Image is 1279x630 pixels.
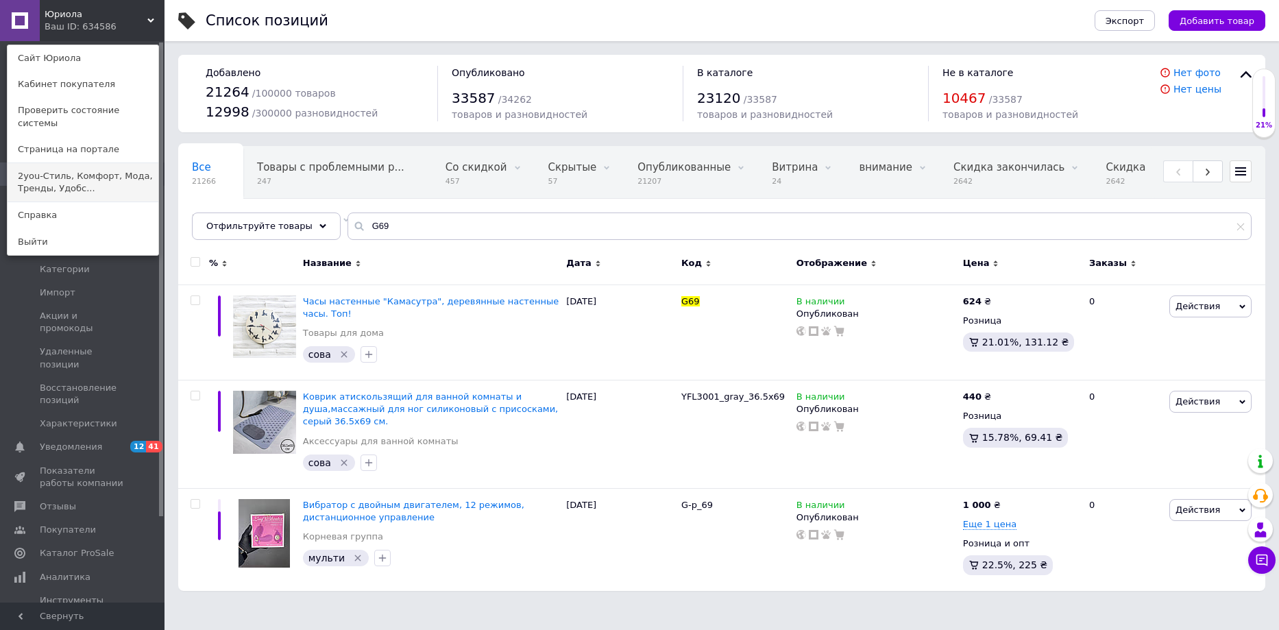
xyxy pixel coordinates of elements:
[206,67,260,78] span: Добавлено
[772,176,818,186] span: 24
[45,8,147,21] span: Юриола
[452,67,525,78] span: Опубликовано
[40,417,117,430] span: Характеристики
[681,257,702,269] span: Код
[796,500,845,514] span: В наличии
[45,21,102,33] div: Ваш ID: 634586
[796,257,867,269] span: Отображение
[681,391,785,402] span: YFL3001_gray_36.5х69
[982,337,1069,348] span: 21.01%, 131.12 ₴
[40,594,127,619] span: Инструменты вебмастера и SEO
[1176,396,1220,407] span: Действия
[303,296,559,319] span: Часы настенные "Камасутра", деревянные настенные часы. Топ!
[1173,67,1221,78] a: Нет фото
[1173,84,1221,95] a: Нет цены
[681,500,713,510] span: G-p_69
[233,295,296,359] img: Часы настенные "Камасутра", деревянные настенные часы. Топ!
[796,296,845,311] span: В наличии
[982,559,1047,570] span: 22.5%, 225 ₴
[498,94,532,105] span: / 34262
[446,176,507,186] span: 457
[40,287,75,299] span: Импорт
[40,310,127,335] span: Акции и промокоды
[303,257,352,269] span: Название
[209,257,218,269] span: %
[1106,16,1144,26] span: Экспорт
[563,380,678,489] div: [DATE]
[452,109,587,120] span: товаров и разновидностей
[339,457,350,468] svg: Удалить метку
[40,263,90,276] span: Категории
[40,346,127,370] span: Удаленные позиции
[192,213,336,226] span: Наушники и гарнитуры, ...
[697,109,833,120] span: товаров и разновидностей
[303,435,459,448] a: Аксессуары для ванной комнаты
[796,391,845,406] span: В наличии
[942,67,1014,78] span: Не в каталоге
[796,308,956,320] div: Опубликован
[40,547,114,559] span: Каталог ProSale
[697,67,753,78] span: В каталоге
[257,161,404,173] span: Товары с проблемными р...
[1176,505,1220,515] span: Действия
[40,500,76,513] span: Отзывы
[348,213,1252,240] input: Поиск по названию позиции, артикулу и поисковым запросам
[252,88,336,99] span: / 100000 товаров
[681,296,700,306] span: G69
[989,94,1023,105] span: / 33587
[1106,161,1217,173] span: Скидка закончилась
[8,97,158,136] a: Проверить состояние системы
[796,403,956,415] div: Опубликован
[192,161,211,173] span: Все
[339,349,350,360] svg: Удалить метку
[178,199,363,251] div: Наушники и гарнитуры, Гарнитуры, наушники
[953,161,1064,173] span: Скидка закончилась
[637,161,731,173] span: Опубликованные
[303,327,384,339] a: Товары для дома
[8,45,158,71] a: Сайт Юриола
[859,161,912,173] span: внимание
[303,500,524,522] a: Вибратор с двойным двигателем, 12 режимов, дистанционное управление
[233,391,296,454] img: Коврик атискользящий для ванной комнаты и душа,массажный для ног силиконовый с присосками, серый ...
[8,71,158,97] a: Кабинет покупателя
[252,108,378,119] span: / 300000 разновидностей
[308,349,331,360] span: сова
[963,391,982,402] b: 440
[548,176,597,186] span: 57
[40,441,102,453] span: Уведомления
[243,147,432,199] div: Товары с проблемными разновидностями
[146,441,162,452] span: 41
[548,161,597,173] span: Скрытые
[1248,546,1276,574] button: Чат с покупателем
[963,499,1001,511] div: ₴
[963,257,990,269] span: Цена
[566,257,592,269] span: Дата
[953,176,1064,186] span: 2642
[446,161,507,173] span: Со скидкой
[8,136,158,162] a: Страница на портале
[744,94,777,105] span: / 33587
[563,284,678,380] div: [DATE]
[308,553,345,564] span: мульти
[257,176,404,186] span: 247
[1081,284,1166,380] div: 0
[637,176,731,186] span: 21207
[239,499,290,568] img: Вибратор с двойным двигателем, 12 режимов, дистанционное управление
[963,519,1016,530] span: Еще 1 цена
[452,90,496,106] span: 33587
[1081,380,1166,489] div: 0
[130,441,146,452] span: 12
[963,537,1077,550] div: Розница и опт
[8,163,158,202] a: 2you-Стиль, Комфорт, Мода, Тренды, Удобс...
[8,202,158,228] a: Справка
[772,161,818,173] span: Витрина
[1089,257,1127,269] span: Заказы
[697,90,741,106] span: 23120
[963,391,991,403] div: ₴
[1180,16,1254,26] span: Добавить товар
[942,109,1078,120] span: товаров и разновидностей
[303,391,559,426] span: Коврик атискользящий для ванной комнаты и душа,массажный для ног силиконовый с присосками, серый ...
[308,457,331,468] span: сова
[303,531,383,543] a: Корневая группа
